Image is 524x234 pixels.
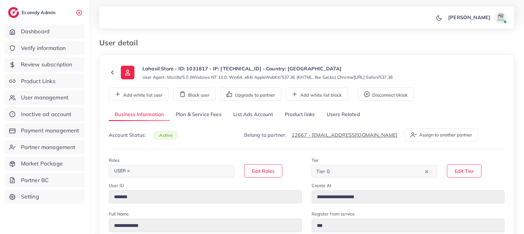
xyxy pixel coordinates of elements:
[5,140,85,154] a: Partner management
[5,90,85,105] a: User management
[5,57,85,72] a: Review subscription
[142,65,393,72] p: Lahasil Store - ID: 1031817 - IP: [TECHNICAL_ID] - Country: [GEOGRAPHIC_DATA]
[21,110,72,118] span: Inactive ad account
[494,11,507,23] img: avatar
[312,157,319,163] label: Tier
[244,164,282,178] button: Edit Roles
[21,143,76,151] span: Partner management
[332,166,424,176] input: Search for option
[279,108,321,121] a: Product links
[21,77,55,85] span: Product Links
[170,108,227,121] a: Plan & Service Fees
[312,182,331,189] label: Create At
[21,193,39,201] span: Setting
[109,165,234,178] div: Search for option
[109,131,178,139] p: Account Status:
[21,44,66,52] span: Verify information
[5,173,85,187] a: Partner BC
[447,164,481,178] button: Edit Tier
[5,190,85,204] a: Setting
[292,132,398,138] a: 12667 - [EMAIL_ADDRESS][DOMAIN_NAME]
[153,131,178,140] span: active
[5,107,85,121] a: Inactive ad account
[445,11,509,23] a: [PERSON_NAME]avatar
[21,61,72,69] span: Review subscription
[425,168,428,175] button: Clear Selected
[286,88,348,101] button: Add white list block
[21,176,49,184] span: Partner BC
[111,167,133,175] span: USER
[121,66,134,79] img: ic-user-info.36bf1079.svg
[8,7,19,18] img: logo
[5,41,85,55] a: Verify information
[315,167,331,176] span: Tier 0
[5,157,85,171] a: Market Package
[21,94,68,102] span: User management
[109,108,170,121] a: Business Information
[22,10,57,15] h2: Ecomdy Admin
[321,108,366,121] a: Users Related
[5,123,85,138] a: Payment management
[358,88,414,101] button: Disconnect tiktok
[244,131,398,139] p: Belong to partner:
[174,88,215,101] button: Block user
[5,24,85,39] a: Dashboard
[8,7,57,18] a: logoEcomdy Admin
[227,108,279,121] a: List Ads Account
[21,127,79,135] span: Payment management
[312,165,437,178] div: Search for option
[220,88,281,101] button: Upgrade to partner
[109,182,124,189] label: User ID
[5,74,85,88] a: Product Links
[109,211,129,217] label: Full Name
[109,88,169,101] button: Add white list user
[21,160,63,168] span: Market Package
[99,38,143,47] h3: User detail
[127,169,130,173] button: Deselect USER
[21,27,50,36] span: Dashboard
[133,166,226,176] input: Search for option
[109,157,120,163] label: Roles
[312,211,355,217] label: Register from service
[142,74,393,80] small: User Agent: Mozilla/5.0 (Windows NT 10.0; Win64; x64) AppleWebKit/537.36 (KHTML, like Gecko) Chro...
[448,14,490,21] p: [PERSON_NAME]
[405,128,478,141] button: Assign to another partner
